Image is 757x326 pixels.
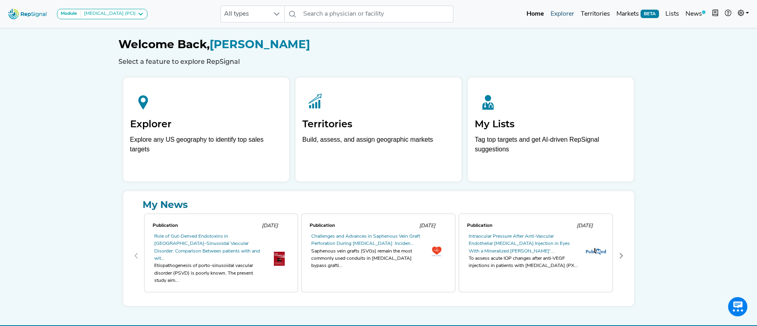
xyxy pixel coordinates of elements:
[468,77,634,181] a: My ListsTag top targets and get AI-driven RepSignal suggestions
[81,11,136,17] div: [MEDICAL_DATA] (PCI)
[577,6,613,22] a: Territories
[682,6,709,22] a: News
[130,198,628,212] a: My News
[431,246,442,257] img: th
[523,6,547,22] a: Home
[577,223,593,228] span: [DATE]
[118,37,210,51] span: Welcome Back,
[662,6,682,22] a: Lists
[709,6,722,22] button: Intel Book
[311,234,420,246] a: Challenges and Advances in Saphenous Vein Graft Perforation During [MEDICAL_DATA]: Inciden...
[153,223,178,228] span: Publication
[615,249,628,262] button: Next Page
[221,6,269,22] span: All types
[300,6,453,22] input: Search a physician or facility
[475,118,627,130] h2: My Lists
[61,11,77,16] strong: Module
[274,252,285,266] img: th
[296,77,461,181] a: TerritoriesBuild, assess, and assign geographic markets
[130,135,282,154] div: Explore any US geography to identify top sales targets
[469,234,570,254] a: Intraocular Pressure After Anti-Vascular Endothelial [MEDICAL_DATA] Injection in Eyes With a Mine...
[311,248,421,270] div: Saphenous vein grafts (SVGs) remain the most commonly used conduits in [MEDICAL_DATA] bypass graf...
[143,212,300,300] div: 0
[469,255,579,270] div: To assess acute IOP changes after anti-VEGF injections in patients with [MEDICAL_DATA] (PX...
[130,118,282,130] h2: Explorer
[547,6,577,22] a: Explorer
[123,77,289,181] a: ExplorerExplore any US geography to identify top sales targets
[118,58,639,65] h6: Select a feature to explore RepSignal
[118,38,639,51] h1: [PERSON_NAME]
[419,223,435,228] span: [DATE]
[310,223,335,228] span: Publication
[586,248,606,255] img: pubmed_logo.fab3c44c.png
[302,135,455,159] p: Build, assess, and assign geographic markets
[613,6,662,22] a: MarketsBETA
[262,223,278,228] span: [DATE]
[457,212,614,300] div: 2
[154,234,260,261] a: Role of Gut-Derived Endotoxins in [GEOGRAPHIC_DATA]-Sinusoidal Vascular Disorder: Comparison Betw...
[302,118,455,130] h2: Territories
[57,9,147,19] button: Module[MEDICAL_DATA] (PCI)
[154,262,264,284] div: Etiopathogenesis of porto-sinusoidal vascular disorder (PSVD) is poorly known. The present study ...
[300,212,457,300] div: 1
[641,10,659,18] span: BETA
[475,135,627,159] p: Tag top targets and get AI-driven RepSignal suggestions
[467,223,492,228] span: Publication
